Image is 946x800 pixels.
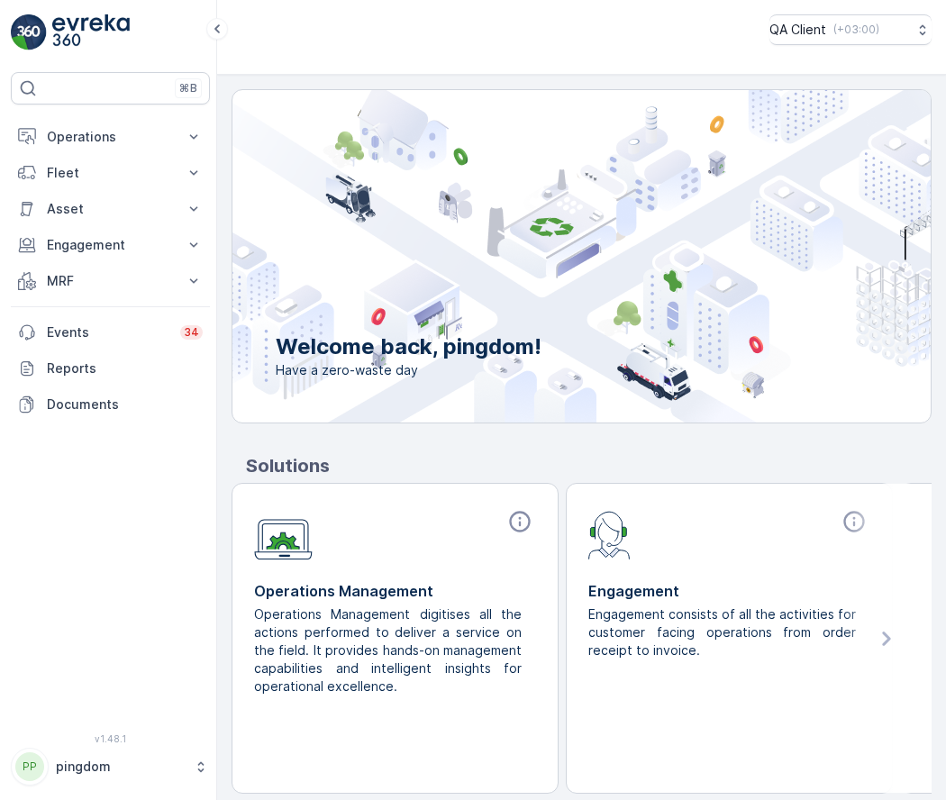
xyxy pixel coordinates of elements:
[11,350,210,386] a: Reports
[56,758,185,776] p: pingdom
[179,81,197,95] p: ⌘B
[11,263,210,299] button: MRF
[588,580,870,602] p: Engagement
[11,119,210,155] button: Operations
[254,580,536,602] p: Operations Management
[588,605,856,659] p: Engagement consists of all the activities for customer facing operations from order receipt to in...
[11,14,47,50] img: logo
[47,236,174,254] p: Engagement
[588,509,631,559] img: module-icon
[47,395,203,414] p: Documents
[246,452,932,479] p: Solutions
[47,272,174,290] p: MRF
[276,332,541,361] p: Welcome back, pingdom!
[11,227,210,263] button: Engagement
[11,155,210,191] button: Fleet
[47,200,174,218] p: Asset
[47,323,169,341] p: Events
[769,21,826,39] p: QA Client
[47,128,174,146] p: Operations
[11,191,210,227] button: Asset
[184,325,199,340] p: 34
[52,14,130,50] img: logo_light-DOdMpM7g.png
[151,90,931,423] img: city illustration
[254,509,313,560] img: module-icon
[769,14,932,45] button: QA Client(+03:00)
[11,314,210,350] a: Events34
[11,748,210,786] button: PPpingdom
[11,733,210,744] span: v 1.48.1
[15,752,44,781] div: PP
[254,605,522,695] p: Operations Management digitises all the actions performed to deliver a service on the field. It p...
[833,23,879,37] p: ( +03:00 )
[47,164,174,182] p: Fleet
[11,386,210,423] a: Documents
[276,361,541,379] span: Have a zero-waste day
[47,359,203,377] p: Reports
